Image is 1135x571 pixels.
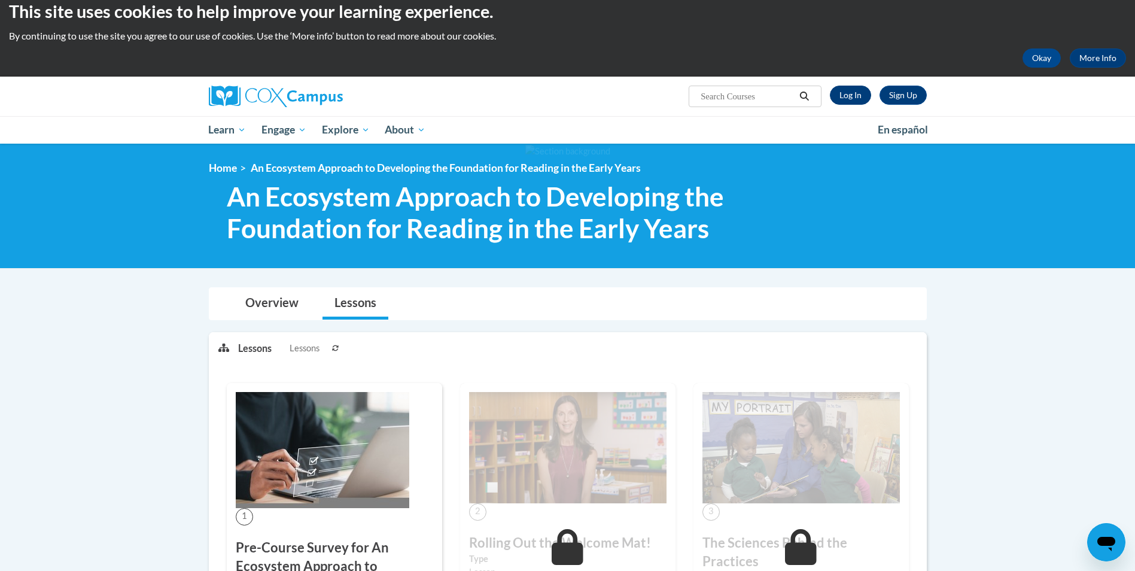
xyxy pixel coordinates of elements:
[699,89,795,104] input: Search Courses
[236,392,409,508] img: Course Image
[878,123,928,136] span: En español
[377,116,433,144] a: About
[208,123,246,137] span: Learn
[254,116,314,144] a: Engage
[795,89,813,104] button: Search
[314,116,378,144] a: Explore
[227,181,761,244] span: An Ecosystem Approach to Developing the Foundation for Reading in the Early Years
[830,86,871,105] a: Log In
[702,392,900,503] img: Course Image
[702,534,900,571] h3: The Sciences Behind the Practices
[702,503,720,521] span: 3
[201,116,254,144] a: Learn
[209,86,436,107] a: Cox Campus
[525,145,610,158] img: Section background
[1070,48,1126,68] a: More Info
[209,162,237,174] a: Home
[1087,523,1125,561] iframe: Button to launch messaging window
[870,117,936,142] a: En español
[322,123,370,137] span: Explore
[261,123,306,137] span: Engage
[322,288,388,320] a: Lessons
[209,86,343,107] img: Cox Campus
[469,552,667,566] label: Type
[469,534,667,552] h3: Rolling Out the Welcome Mat!
[385,123,425,137] span: About
[880,86,927,105] a: Register
[238,342,272,355] p: Lessons
[233,288,311,320] a: Overview
[290,342,319,355] span: Lessons
[1023,48,1061,68] button: Okay
[251,162,641,174] span: An Ecosystem Approach to Developing the Foundation for Reading in the Early Years
[9,29,1126,42] p: By continuing to use the site you agree to our use of cookies. Use the ‘More info’ button to read...
[236,508,253,526] span: 1
[469,503,486,521] span: 2
[469,392,667,503] img: Course Image
[191,116,945,144] div: Main menu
